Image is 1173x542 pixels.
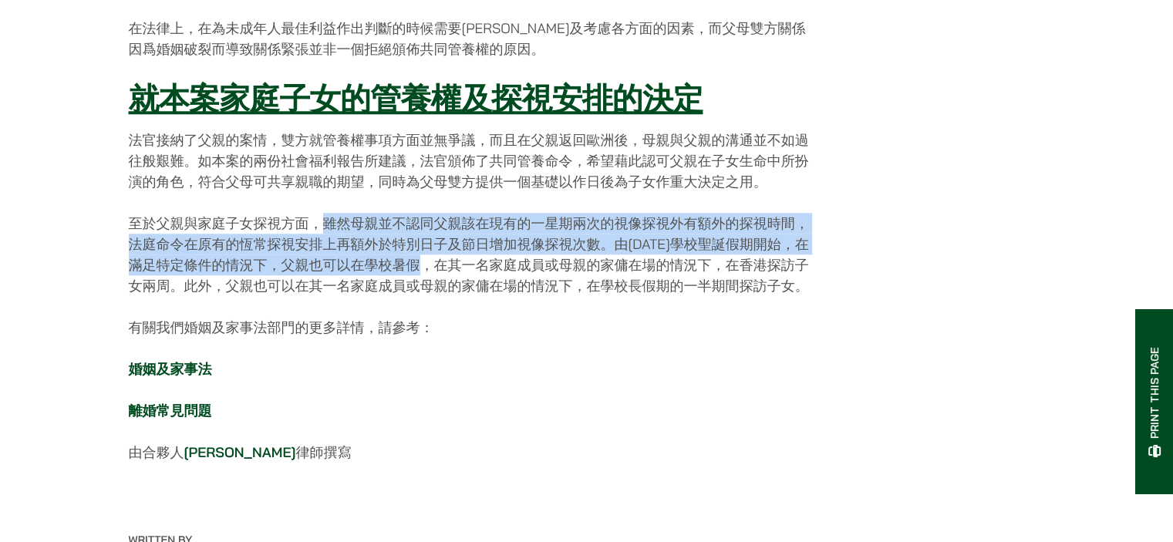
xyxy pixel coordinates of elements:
[129,317,816,338] p: 有關我們婚姻及家事法部門的更多詳情，請參考：
[129,18,816,59] p: 在法律上，在為未成年人最佳利益作出判斷的時候需要[PERSON_NAME]及考慮各方面的因素，而父母雙方關係因爲婚姻破裂而導致關係緊張並非一個拒絕頒佈共同管養權的原因。
[129,130,816,192] p: 法官接納了父親的案情，雙方就管養權事項方面並無爭議，而且在父親返回歐洲後，母親與父親的溝通並不如過往般艱難。如本案的兩份社會福利報告所建議，法官頒佈了共同管養命令，希望藉此認可父親在子女生命中所...
[129,442,816,463] p: 由合夥人 律師撰寫
[184,443,296,461] a: [PERSON_NAME]
[129,360,212,378] a: 婚姻及家事法
[129,402,212,419] a: 離婚常見問題
[129,79,703,119] u: 就本案家庭子女的管養權及探視安排的決定
[129,213,816,296] p: 至於父親與家庭子女探視方面，雖然母親並不認同父親該在現有的一星期兩次的視像探視外有額外的探視時間，法庭命令在原有的恆常探視安排上再額外於特別日子及節日增加視像探視次數。由[DATE]學校聖誕假期...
